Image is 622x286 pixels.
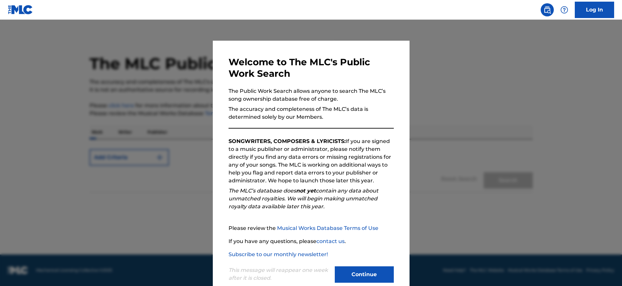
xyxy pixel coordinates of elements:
[229,56,394,79] h3: Welcome to The MLC's Public Work Search
[8,5,33,14] img: MLC Logo
[229,266,331,282] p: This message will reappear one week after it is closed.
[229,105,394,121] p: The accuracy and completeness of The MLC’s data is determined solely by our Members.
[229,188,378,210] em: The MLC’s database does contain any data about unmatched royalties. We will begin making unmatche...
[575,2,614,18] a: Log In
[296,188,316,194] strong: not yet
[229,137,394,185] p: If you are signed to a music publisher or administrator, please notify them directly if you find ...
[229,87,394,103] p: The Public Work Search allows anyone to search The MLC’s song ownership database free of charge.
[229,251,328,257] a: Subscribe to our monthly newsletter!
[589,255,622,286] iframe: Chat Widget
[560,6,568,14] img: help
[316,238,345,244] a: contact us
[229,237,394,245] p: If you have any questions, please .
[229,224,394,232] p: Please review the
[335,266,394,283] button: Continue
[541,3,554,16] a: Public Search
[277,225,378,231] a: Musical Works Database Terms of Use
[543,6,551,14] img: search
[558,3,571,16] div: Help
[229,138,346,144] strong: SONGWRITERS, COMPOSERS & LYRICISTS:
